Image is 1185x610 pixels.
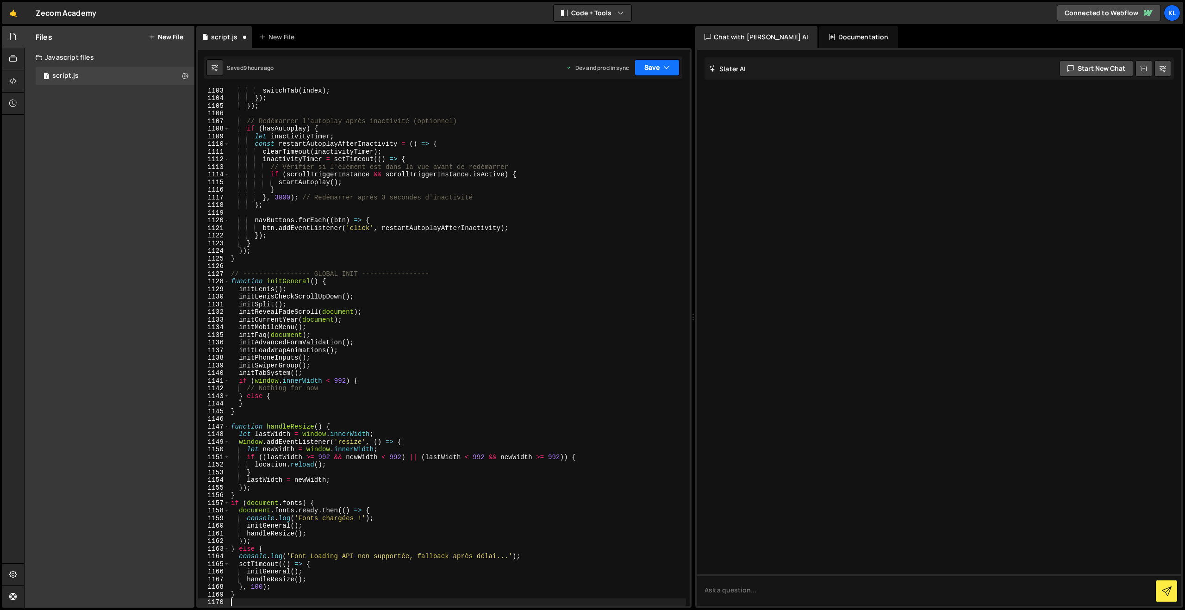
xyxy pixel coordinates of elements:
div: 1131 [198,301,230,309]
div: 1150 [198,446,230,454]
div: script.js [52,72,79,80]
div: 1109 [198,133,230,141]
div: 1144 [198,400,230,408]
div: script.js [211,32,237,42]
div: 1125 [198,255,230,263]
div: 1167 [198,576,230,584]
div: 1160 [198,522,230,530]
div: 1105 [198,102,230,110]
div: 1158 [198,507,230,515]
div: 1121 [198,224,230,232]
div: 1148 [198,430,230,438]
div: 1117 [198,194,230,202]
div: 1140 [198,369,230,377]
div: 1166 [198,568,230,576]
span: 1 [44,73,49,81]
h2: Files [36,32,52,42]
div: 1149 [198,438,230,446]
div: Zecom Academy [36,7,96,19]
div: 1141 [198,377,230,385]
div: 1168 [198,583,230,591]
div: 1107 [198,118,230,125]
div: Saved [227,64,274,72]
div: 1124 [198,247,230,255]
div: 1127 [198,270,230,278]
div: 1112 [198,156,230,163]
div: 9 hours ago [243,64,274,72]
div: Javascript files [25,48,194,67]
div: 1159 [198,515,230,523]
div: Chat with [PERSON_NAME] AI [695,26,817,48]
div: 1118 [198,201,230,209]
a: 🤙 [2,2,25,24]
div: 1126 [198,262,230,270]
div: 1136 [198,339,230,347]
div: 1113 [198,163,230,171]
div: 1157 [198,499,230,507]
div: 1119 [198,209,230,217]
div: 1153 [198,469,230,477]
div: 1163 [198,545,230,553]
div: 1114 [198,171,230,179]
a: Kl [1164,5,1180,21]
div: 1145 [198,408,230,416]
button: Save [635,59,680,76]
div: 1110 [198,140,230,148]
div: 1116 [198,186,230,194]
div: 16608/45160.js [36,67,194,85]
div: 1152 [198,461,230,469]
div: New File [259,32,298,42]
div: 1139 [198,362,230,370]
div: 1122 [198,232,230,240]
div: 1156 [198,492,230,499]
div: 1154 [198,476,230,484]
div: Dev and prod in sync [566,64,629,72]
div: 1137 [198,347,230,355]
div: 1170 [198,598,230,606]
div: 1130 [198,293,230,301]
div: 1155 [198,484,230,492]
h2: Slater AI [709,64,746,73]
div: 1138 [198,354,230,362]
div: 1169 [198,591,230,599]
div: 1147 [198,423,230,431]
button: New File [149,33,183,41]
div: 1129 [198,286,230,293]
div: 1164 [198,553,230,560]
div: 1128 [198,278,230,286]
div: 1111 [198,148,230,156]
div: 1115 [198,179,230,187]
div: 1143 [198,392,230,400]
div: 1151 [198,454,230,461]
div: 1106 [198,110,230,118]
div: 1135 [198,331,230,339]
div: 1132 [198,308,230,316]
div: 1162 [198,537,230,545]
div: 1120 [198,217,230,224]
div: 1103 [198,87,230,95]
div: 1146 [198,415,230,423]
div: 1123 [198,240,230,248]
div: 1108 [198,125,230,133]
button: Code + Tools [554,5,631,21]
div: Documentation [819,26,898,48]
div: 1142 [198,385,230,392]
div: 1104 [198,94,230,102]
div: 1133 [198,316,230,324]
div: 1161 [198,530,230,538]
button: Start new chat [1060,60,1133,77]
div: 1134 [198,324,230,331]
div: 1165 [198,560,230,568]
a: Connected to Webflow [1057,5,1161,21]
